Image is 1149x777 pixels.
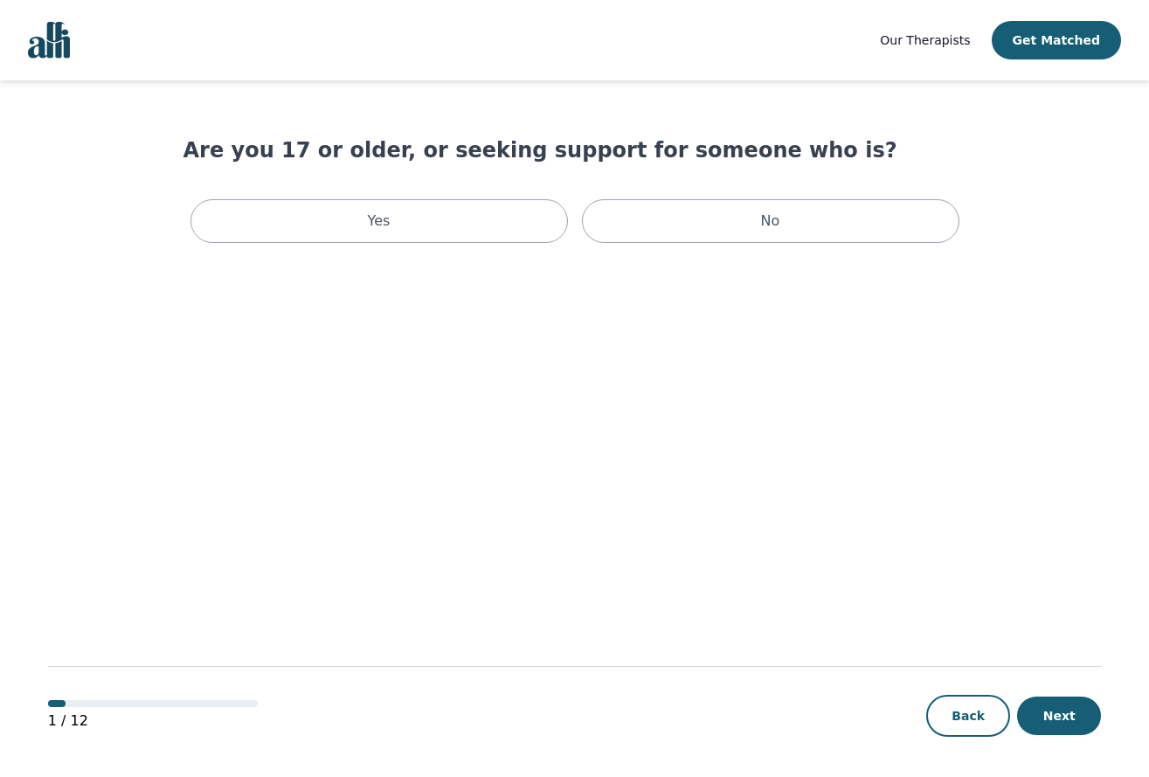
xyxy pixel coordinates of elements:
[992,21,1121,59] button: Get Matched
[926,695,1010,737] button: Back
[183,136,966,164] h1: Are you 17 or older, or seeking support for someone who is?
[368,211,391,232] p: Yes
[880,30,970,51] a: Our Therapists
[1017,697,1101,735] button: Next
[28,22,70,59] img: alli logo
[880,33,970,47] span: Our Therapists
[761,211,780,232] p: No
[48,711,258,732] p: 1 / 12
